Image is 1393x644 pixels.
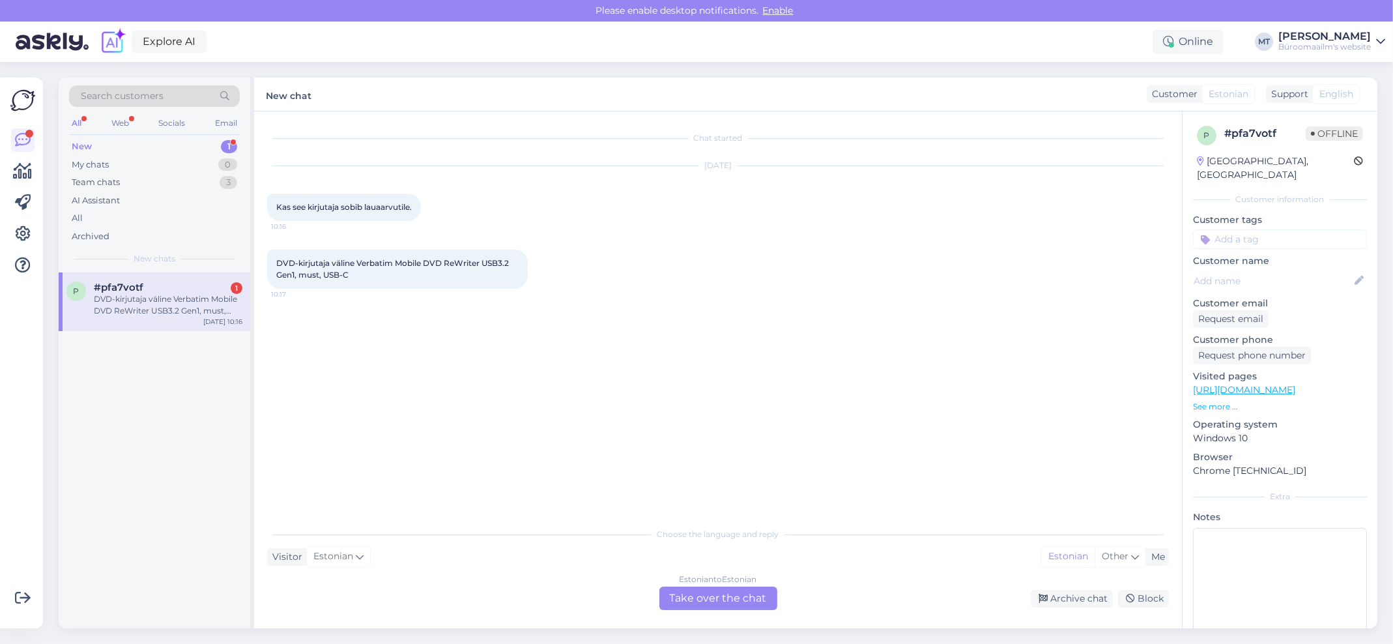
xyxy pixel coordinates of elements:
div: MT [1255,33,1273,51]
div: Archived [72,230,109,243]
div: [GEOGRAPHIC_DATA], [GEOGRAPHIC_DATA] [1197,154,1354,182]
img: explore-ai [99,28,126,55]
span: Search customers [81,89,164,103]
p: Customer email [1193,297,1367,310]
span: Estonian [1209,87,1248,101]
a: Explore AI [132,31,207,53]
span: DVD-kirjutaja väline Verbatim Mobile DVD ReWriter USB3.2 Gen1, must, USB-C [276,258,511,280]
div: Chat started [267,132,1169,144]
label: New chat [266,85,311,103]
input: Add name [1194,274,1352,288]
div: Block [1118,590,1169,607]
div: Extra [1193,491,1367,503]
p: Chrome [TECHNICAL_ID] [1193,464,1367,478]
p: Browser [1193,450,1367,464]
p: Windows 10 [1193,432,1367,445]
div: All [69,115,84,132]
div: Estonian to Estonian [680,574,757,585]
div: # pfa7votf [1224,126,1306,141]
div: DVD-kirjutaja väline Verbatim Mobile DVD ReWriter USB3.2 Gen1, must, USB-C [94,293,242,317]
span: p [1204,130,1210,140]
div: Request phone number [1193,347,1311,364]
div: Team chats [72,176,120,189]
span: Other [1102,550,1128,562]
div: Web [109,115,132,132]
div: 1 [231,282,242,294]
div: Customer information [1193,194,1367,205]
span: Estonian [313,549,353,564]
span: New chats [134,253,175,265]
span: 10:16 [271,222,320,231]
div: 0 [218,158,237,171]
div: Me [1146,550,1165,564]
div: Socials [156,115,188,132]
p: Visited pages [1193,370,1367,383]
span: Offline [1306,126,1363,141]
div: New [72,140,92,153]
p: Customer tags [1193,213,1367,227]
div: My chats [72,158,109,171]
div: Estonian [1042,547,1095,566]
div: All [72,212,83,225]
div: Take over the chat [659,587,777,610]
span: #pfa7votf [94,282,143,293]
div: Archive chat [1031,590,1113,607]
div: Support [1266,87,1308,101]
div: AI Assistant [72,194,120,207]
div: Online [1153,30,1224,53]
div: Büroomaailm's website [1278,42,1371,52]
div: 3 [220,176,237,189]
p: Notes [1193,510,1367,524]
p: See more ... [1193,401,1367,413]
a: [URL][DOMAIN_NAME] [1193,384,1295,396]
span: p [74,286,79,296]
p: Operating system [1193,418,1367,432]
p: Customer name [1193,254,1367,268]
span: Kas see kirjutaja sobib lauaarvutile. [276,202,412,212]
a: [PERSON_NAME]Büroomaailm's website [1278,31,1385,52]
span: English [1319,87,1353,101]
div: Choose the language and reply [267,529,1169,540]
div: 1 [221,140,237,153]
div: Request email [1193,310,1269,328]
span: 10:17 [271,289,320,299]
div: Email [212,115,240,132]
p: Customer phone [1193,333,1367,347]
div: [DATE] [267,160,1169,171]
div: Visitor [267,550,302,564]
div: Customer [1147,87,1198,101]
span: Enable [759,5,797,16]
input: Add a tag [1193,229,1367,249]
div: [PERSON_NAME] [1278,31,1371,42]
img: Askly Logo [10,88,35,113]
div: [DATE] 10:16 [203,317,242,327]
